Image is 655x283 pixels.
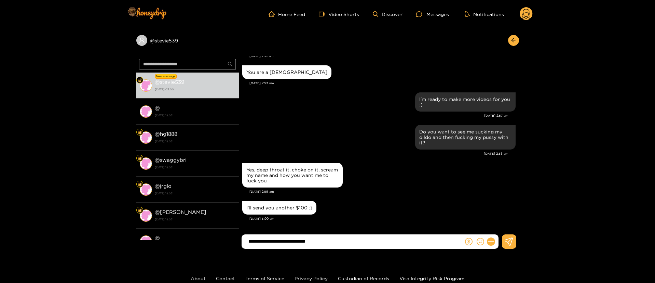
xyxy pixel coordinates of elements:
img: Fan Level [138,130,142,134]
div: Sep. 30, 2:59 am [242,163,343,188]
div: [DATE] 2:52 am [249,54,516,59]
div: @stevie539 [136,35,239,46]
span: home [269,11,278,17]
span: video-camera [319,11,328,17]
img: Fan Level [138,78,142,82]
a: About [191,276,206,281]
div: Sep. 30, 2:53 am [242,65,331,79]
div: Yes, deep throat it, choke on it, scream my name and how you want me to fuck you [246,167,339,183]
a: Terms of Service [245,276,284,281]
img: conversation [140,105,152,118]
strong: @ [155,105,160,111]
button: search [225,59,236,70]
strong: [DATE] 19:03 [155,138,235,144]
strong: @ [155,235,160,241]
strong: @ jrglo [155,183,172,189]
img: conversation [140,209,152,222]
a: Custodian of Records [338,276,389,281]
a: Discover [373,11,402,17]
strong: [DATE] 19:03 [155,216,235,222]
img: conversation [140,235,152,248]
div: Sep. 30, 2:58 am [415,125,516,150]
img: conversation [140,157,152,170]
div: I'm ready to make more videos for you :) [419,97,511,107]
button: arrow-left [508,35,519,46]
a: Visa Integrity Risk Program [399,276,464,281]
div: You are a [DEMOGRAPHIC_DATA] [246,69,327,75]
a: Privacy Policy [295,276,328,281]
span: user [139,37,145,43]
span: search [228,62,233,67]
img: conversation [140,183,152,196]
button: Notifications [463,11,506,17]
strong: [DATE] 19:03 [155,190,235,196]
a: Home Feed [269,11,305,17]
img: conversation [140,131,152,144]
strong: [DATE] 19:03 [155,112,235,118]
strong: @ swaggybri [155,157,187,163]
div: Sep. 30, 2:57 am [415,92,516,112]
strong: [DATE] 19:03 [155,164,235,170]
strong: @ [PERSON_NAME] [155,209,206,215]
div: [DATE] 2:58 am [242,151,508,156]
strong: [DATE] 03:00 [155,86,235,92]
span: dollar [465,238,473,245]
div: [DATE] 3:00 am [249,216,516,221]
a: Video Shorts [319,11,359,17]
div: Do you want to see me sucking my dildo and then fucking my pussy with it? [419,129,511,145]
div: Sep. 30, 3:00 am [242,201,316,215]
div: [DATE] 2:53 am [249,81,516,86]
div: [DATE] 2:59 am [249,189,516,194]
div: [DATE] 2:57 am [242,113,508,118]
div: Messages [416,10,449,18]
img: conversation [140,79,152,92]
div: New message [155,74,177,79]
div: I'll send you another $100 :) [246,205,312,210]
span: arrow-left [511,38,516,43]
img: Fan Level [138,182,142,186]
strong: @ hg1888 [155,131,177,137]
span: smile [477,238,484,245]
img: Fan Level [138,156,142,160]
img: Fan Level [138,208,142,213]
strong: @ stevie539 [155,79,185,85]
button: dollar [464,236,474,247]
a: Contact [216,276,235,281]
